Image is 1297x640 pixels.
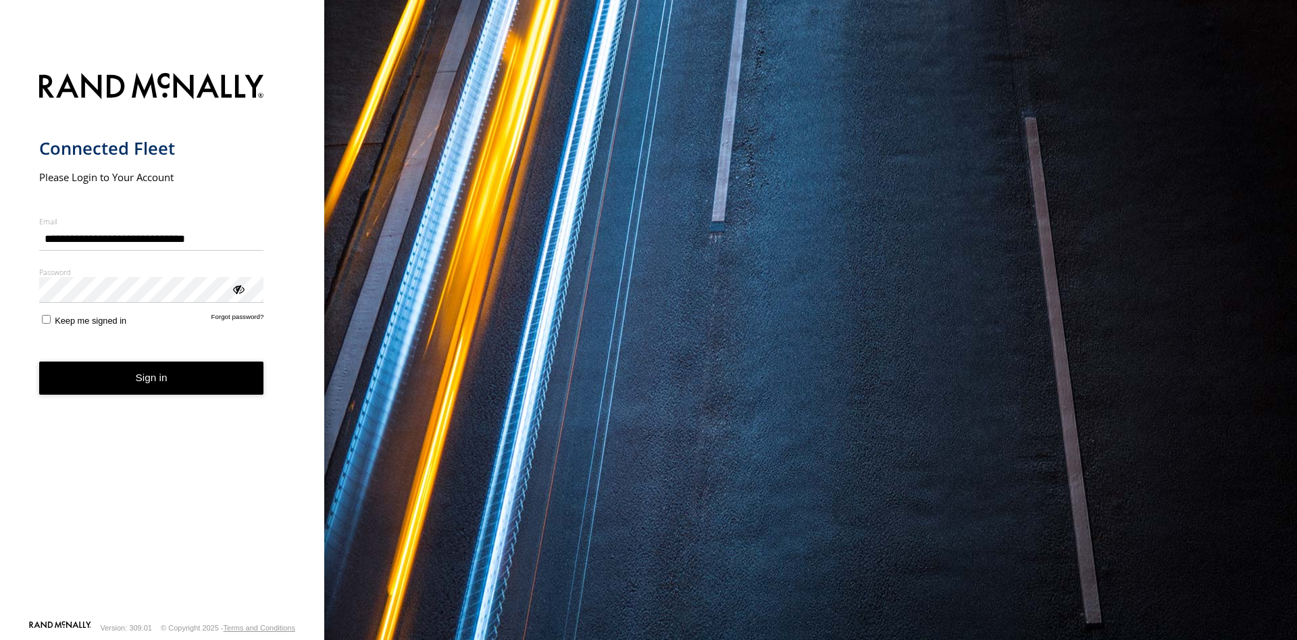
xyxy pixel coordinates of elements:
div: ViewPassword [231,282,245,295]
label: Email [39,216,264,226]
a: Visit our Website [29,621,91,635]
h1: Connected Fleet [39,137,264,159]
a: Terms and Conditions [224,624,295,632]
img: Rand McNally [39,70,264,105]
input: Keep me signed in [42,315,51,324]
h2: Please Login to Your Account [39,170,264,184]
div: © Copyright 2025 - [161,624,295,632]
a: Forgot password? [211,313,264,326]
span: Keep me signed in [55,316,126,326]
form: main [39,65,286,620]
div: Version: 309.01 [101,624,152,632]
button: Sign in [39,362,264,395]
label: Password [39,267,264,277]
